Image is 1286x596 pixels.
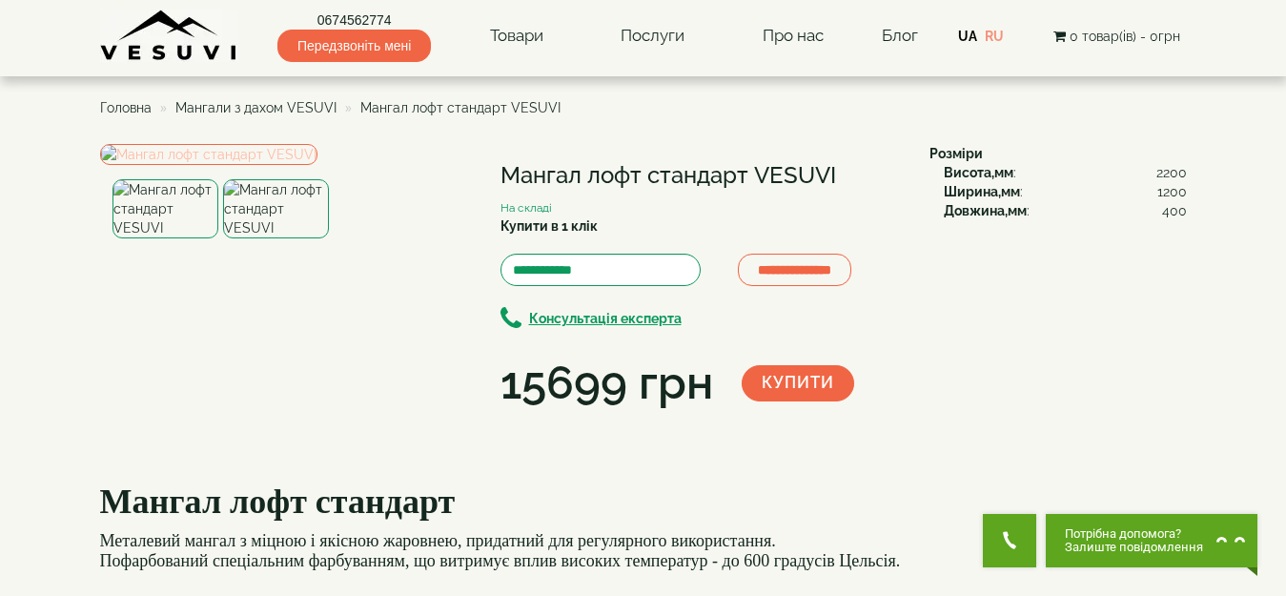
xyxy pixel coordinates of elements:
[100,483,456,521] font: Мангал лофт стандарт
[1162,201,1187,220] span: 400
[500,201,552,215] small: На складі
[742,365,854,401] button: Купити
[223,179,329,238] img: Мангал лофт стандарт VESUVI
[1070,29,1180,44] span: 0 товар(ів) - 0грн
[100,100,152,115] a: Головна
[1156,163,1187,182] span: 2200
[944,165,1013,180] b: Висота,мм
[500,351,713,416] div: 15699 грн
[882,26,918,45] a: Блог
[500,163,901,188] h1: Мангал лофт стандарт VESUVI
[1157,182,1187,201] span: 1200
[529,311,682,326] b: Консультація експерта
[602,14,704,58] a: Послуги
[277,10,431,30] a: 0674562774
[944,184,1020,199] b: Ширина,мм
[471,14,562,58] a: Товари
[277,30,431,62] span: Передзвоніть мені
[100,144,317,165] img: Мангал лофт стандарт VESUVI
[944,203,1027,218] b: Довжина,мм
[1046,514,1257,567] button: Chat button
[175,100,337,115] a: Мангали з дахом VESUVI
[1065,527,1203,541] span: Потрібна допомога?
[360,100,561,115] span: Мангал лофт стандарт VESUVI
[1065,541,1203,554] span: Залиште повідомлення
[944,163,1187,182] div: :
[100,531,901,570] font: Металевий мангал з міцною і якісною жаровнею, придатний для регулярного використання. Пофарбовани...
[929,146,983,161] b: Розміри
[983,514,1036,567] button: Get Call button
[944,201,1187,220] div: :
[985,29,1004,44] a: RU
[112,179,218,238] img: Мангал лофт стандарт VESUVI
[958,29,977,44] a: UA
[744,14,843,58] a: Про нас
[944,182,1187,201] div: :
[1048,26,1186,47] button: 0 товар(ів) - 0грн
[100,10,238,62] img: Завод VESUVI
[500,216,598,236] label: Купити в 1 клік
